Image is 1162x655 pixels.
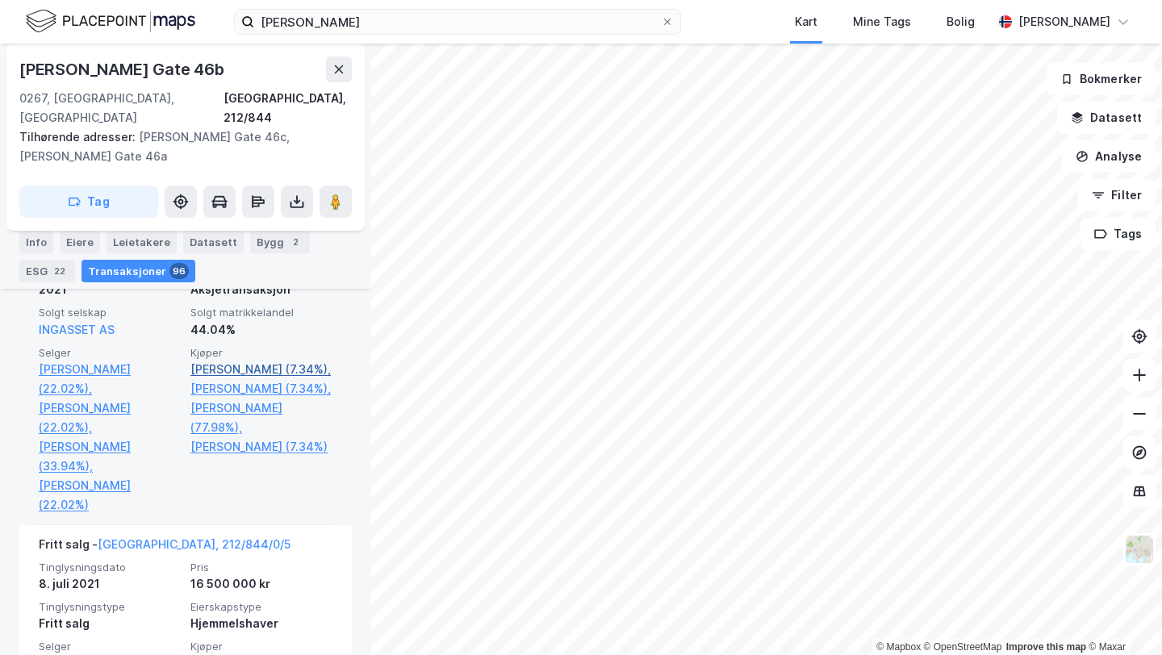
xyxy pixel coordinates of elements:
a: [GEOGRAPHIC_DATA], 212/844/0/5 [98,537,290,551]
button: Bokmerker [1047,63,1156,95]
div: Bygg [250,231,310,253]
div: Info [19,231,53,253]
a: [PERSON_NAME] (22.02%), [39,360,181,398]
span: Kjøper [190,346,332,360]
button: Tag [19,186,158,218]
div: [PERSON_NAME] Gate 46b [19,56,228,82]
span: Tinglysningsdato [39,561,181,574]
div: 96 [169,263,189,279]
a: INGASSET AS [39,323,115,336]
div: 8. juli 2021 [39,574,181,594]
button: Analyse [1062,140,1156,173]
div: 16 500 000 kr [190,574,332,594]
a: [PERSON_NAME] (7.34%) [190,437,332,457]
img: logo.f888ab2527a4732fd821a326f86c7f29.svg [26,7,195,35]
div: Leietakere [107,231,177,253]
div: 0267, [GEOGRAPHIC_DATA], [GEOGRAPHIC_DATA] [19,89,224,127]
div: Datasett [183,231,244,253]
div: Bolig [947,12,975,31]
div: [PERSON_NAME] [1018,12,1110,31]
img: Z [1124,534,1155,565]
div: ESG [19,260,75,282]
span: Kjøper [190,640,332,653]
div: 22 [51,263,69,279]
a: OpenStreetMap [924,641,1002,653]
span: Selger [39,346,181,360]
div: Mine Tags [853,12,911,31]
div: 2021 [39,280,181,299]
span: Eierskapstype [190,600,332,614]
a: [PERSON_NAME] (22.02%) [39,476,181,515]
span: Tinglysningstype [39,600,181,614]
div: [GEOGRAPHIC_DATA], 212/844 [224,89,352,127]
iframe: Chat Widget [1081,578,1162,655]
a: Improve this map [1006,641,1086,653]
span: Selger [39,640,181,653]
a: [PERSON_NAME] (22.02%), [39,398,181,437]
div: Eiere [60,231,100,253]
a: [PERSON_NAME] (33.94%), [39,437,181,476]
div: 44.04% [190,320,332,340]
span: Pris [190,561,332,574]
div: Fritt salg - [39,535,290,561]
a: [PERSON_NAME] (7.34%), [190,360,332,379]
div: Kontrollprogram for chat [1081,578,1162,655]
div: 2 [287,234,303,250]
div: [PERSON_NAME] Gate 46c, [PERSON_NAME] Gate 46a [19,127,339,166]
span: Solgt matrikkelandel [190,306,332,319]
div: Transaksjoner [82,260,195,282]
a: [PERSON_NAME] (7.34%), [190,379,332,398]
div: Hjemmelshaver [190,614,332,633]
span: Solgt selskap [39,306,181,319]
span: Tilhørende adresser: [19,130,139,144]
div: Fritt salg [39,614,181,633]
a: Mapbox [876,641,921,653]
div: Kart [795,12,817,31]
a: [PERSON_NAME] (77.98%), [190,398,332,437]
button: Tags [1080,218,1156,250]
div: Aksjetransaksjon [190,280,332,299]
button: Datasett [1057,102,1156,134]
input: Søk på adresse, matrikkel, gårdeiere, leietakere eller personer [254,10,661,34]
button: Filter [1078,179,1156,211]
